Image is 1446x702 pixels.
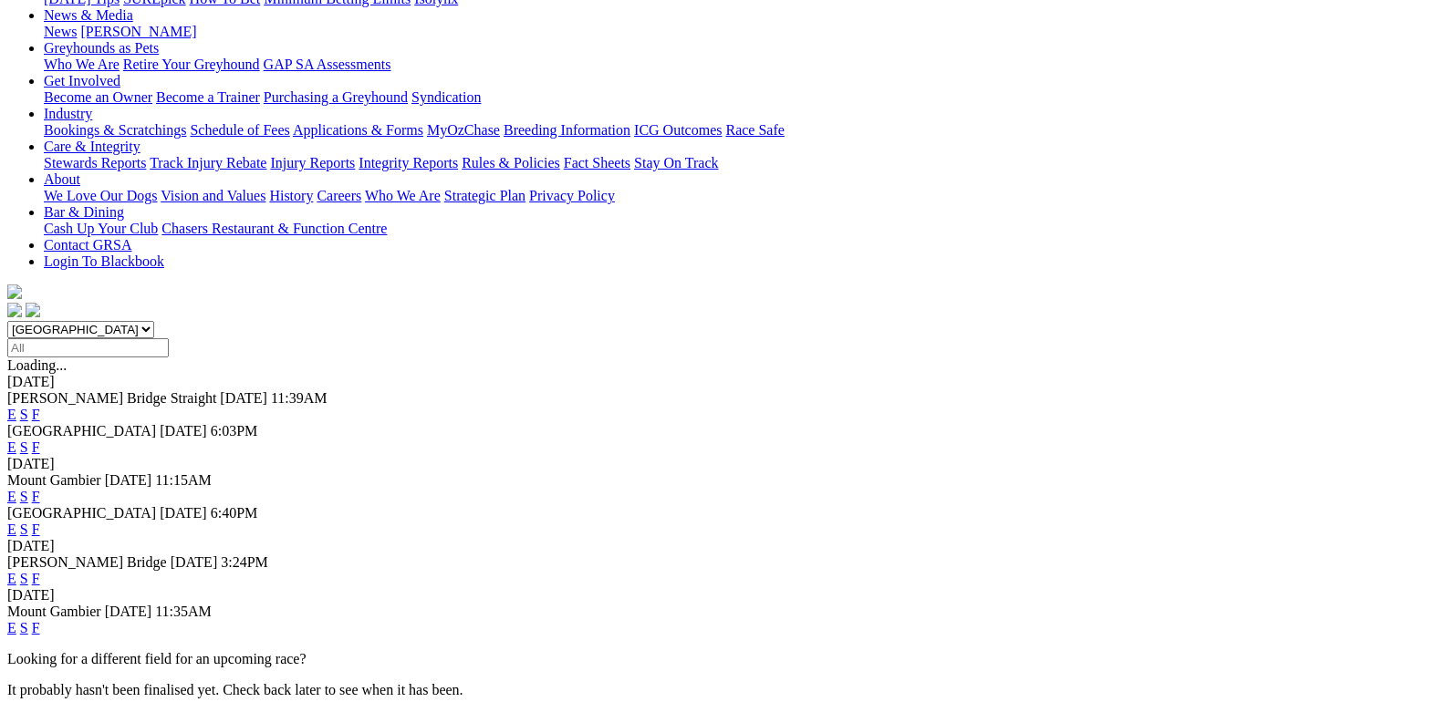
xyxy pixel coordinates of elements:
[44,155,146,170] a: Stewards Reports
[44,7,133,23] a: News & Media
[44,221,1439,237] div: Bar & Dining
[105,472,152,488] span: [DATE]
[7,587,1439,604] div: [DATE]
[44,204,124,220] a: Bar & Dining
[160,423,207,439] span: [DATE]
[7,571,16,586] a: E
[7,439,16,455] a: E
[44,171,80,187] a: About
[7,338,169,357] input: Select date
[44,221,158,236] a: Cash Up Your Club
[155,604,212,619] span: 11:35AM
[269,188,313,203] a: History
[7,604,101,619] span: Mount Gambier
[7,489,16,504] a: E
[634,122,722,138] a: ICG Outcomes
[44,73,120,88] a: Get Involved
[171,554,218,570] span: [DATE]
[123,57,260,72] a: Retire Your Greyhound
[20,489,28,504] a: S
[270,155,355,170] a: Injury Reports
[105,604,152,619] span: [DATE]
[427,122,500,138] a: MyOzChase
[44,24,77,39] a: News
[365,188,441,203] a: Who We Are
[264,89,408,105] a: Purchasing a Greyhound
[7,472,101,488] span: Mount Gambier
[44,122,186,138] a: Bookings & Scratchings
[44,188,157,203] a: We Love Our Dogs
[32,521,40,537] a: F
[462,155,560,170] a: Rules & Policies
[44,106,92,121] a: Industry
[444,188,525,203] a: Strategic Plan
[7,407,16,422] a: E
[20,620,28,635] a: S
[264,57,391,72] a: GAP SA Assessments
[160,505,207,521] span: [DATE]
[150,155,266,170] a: Track Injury Rebate
[359,155,458,170] a: Integrity Reports
[20,439,28,455] a: S
[7,390,216,406] span: [PERSON_NAME] Bridge Straight
[7,374,1439,390] div: [DATE]
[32,439,40,455] a: F
[317,188,361,203] a: Careers
[7,284,22,299] img: logo-grsa-white.png
[44,122,1439,139] div: Industry
[211,505,258,521] span: 6:40PM
[504,122,630,138] a: Breeding Information
[529,188,615,203] a: Privacy Policy
[7,651,1439,667] p: Looking for a different field for an upcoming race?
[44,237,131,253] a: Contact GRSA
[7,357,67,373] span: Loading...
[32,407,40,422] a: F
[161,188,265,203] a: Vision and Values
[411,89,481,105] a: Syndication
[271,390,328,406] span: 11:39AM
[7,423,156,439] span: [GEOGRAPHIC_DATA]
[220,390,267,406] span: [DATE]
[221,554,268,570] span: 3:24PM
[7,538,1439,554] div: [DATE]
[211,423,258,439] span: 6:03PM
[161,221,387,236] a: Chasers Restaurant & Function Centre
[44,57,1439,73] div: Greyhounds as Pets
[634,155,718,170] a: Stay On Track
[32,620,40,635] a: F
[7,682,463,697] partial: It probably hasn't been finalised yet. Check back later to see when it has been.
[44,57,120,72] a: Who We Are
[80,24,196,39] a: [PERSON_NAME]
[7,303,22,317] img: facebook.svg
[7,620,16,635] a: E
[32,571,40,586] a: F
[26,303,40,317] img: twitter.svg
[20,571,28,586] a: S
[44,40,159,56] a: Greyhounds as Pets
[7,456,1439,472] div: [DATE]
[7,521,16,537] a: E
[293,122,423,138] a: Applications & Forms
[725,122,784,138] a: Race Safe
[7,505,156,521] span: [GEOGRAPHIC_DATA]
[44,188,1439,204] div: About
[44,24,1439,40] div: News & Media
[44,155,1439,171] div: Care & Integrity
[20,521,28,537] a: S
[20,407,28,422] a: S
[155,472,212,488] span: 11:15AM
[44,89,152,105] a: Become an Owner
[32,489,40,504] a: F
[564,155,630,170] a: Fact Sheets
[44,139,140,154] a: Care & Integrity
[7,554,167,570] span: [PERSON_NAME] Bridge
[44,253,164,269] a: Login To Blackbook
[156,89,260,105] a: Become a Trainer
[190,122,289,138] a: Schedule of Fees
[44,89,1439,106] div: Get Involved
